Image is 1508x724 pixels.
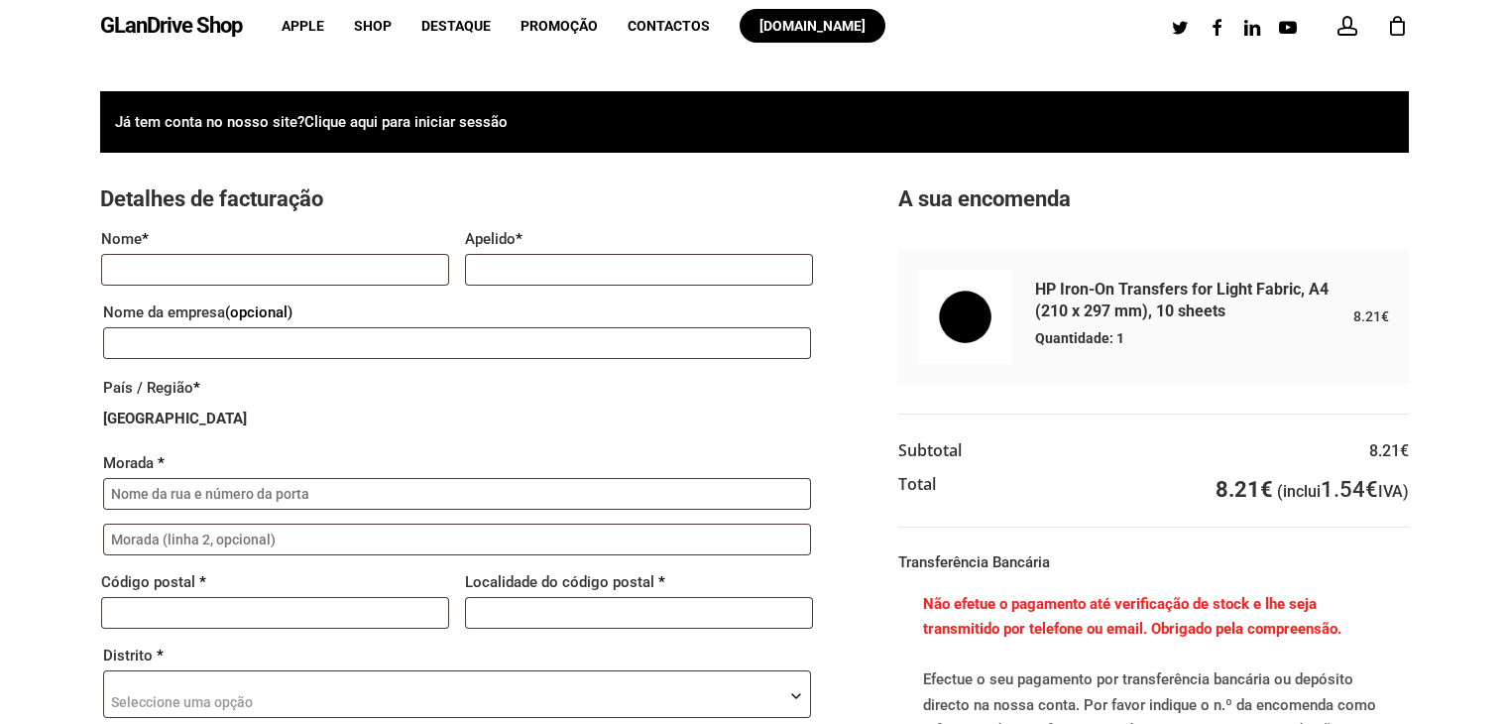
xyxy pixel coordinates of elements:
h3: A sua encomenda [898,182,1409,216]
span: Quantidade: 1 [1035,322,1352,354]
label: Nome da empresa [103,298,812,327]
input: Morada (linha 2, opcional) [103,524,812,555]
label: Morada [103,448,812,478]
img: logo_glandrive.jpg [918,270,1012,364]
b: Não efetue o pagamento até verificação de stock e lhe seja transmitido por telefone ou email. Obr... [923,595,1341,639]
bdi: 8.21 [1369,441,1409,460]
label: Nome [101,224,449,254]
span: Seleccione uma opção [111,694,253,710]
a: Clique aqui para iniciar sessão [304,111,508,134]
span: [DOMAIN_NAME] [759,18,866,34]
span: Promoção [521,18,598,34]
a: Contactos [628,19,710,33]
span: € [1260,477,1273,502]
th: Subtotal [898,434,962,468]
h3: Detalhes de facturação [100,182,815,216]
span: Distrito [103,670,812,718]
label: Distrito [103,641,812,670]
label: Transferência Bancária [898,553,1050,571]
div: Já tem conta no nosso site? [100,91,1409,153]
a: HP Iron-On Transfers for Light Fabric, A4 (210 x 297 mm), 10 sheets [1035,280,1329,320]
bdi: 8.21 [1353,308,1389,324]
small: (inclui IVA) [1277,482,1409,501]
a: Promoção [521,19,598,33]
span: (opcional) [225,303,292,321]
span: Destaque [421,18,491,34]
span: 1.54 [1321,477,1378,502]
span: € [1365,477,1378,502]
a: Shop [354,19,392,33]
span: Contactos [628,18,710,34]
a: Destaque [421,19,491,33]
a: GLanDrive Shop [100,15,242,37]
span: € [1400,441,1409,460]
label: Código postal [101,567,449,597]
label: Localidade do código postal [465,567,813,597]
th: Total [898,468,936,507]
a: [DOMAIN_NAME] [740,19,885,33]
span: € [1381,308,1389,324]
span: Shop [354,18,392,34]
label: Apelido [465,224,813,254]
span: Apple [282,18,324,34]
label: País / Região [103,373,812,403]
bdi: 8.21 [1216,477,1273,502]
a: Apple [282,19,324,33]
strong: [GEOGRAPHIC_DATA] [103,410,247,427]
input: Nome da rua e número da porta [103,478,812,510]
